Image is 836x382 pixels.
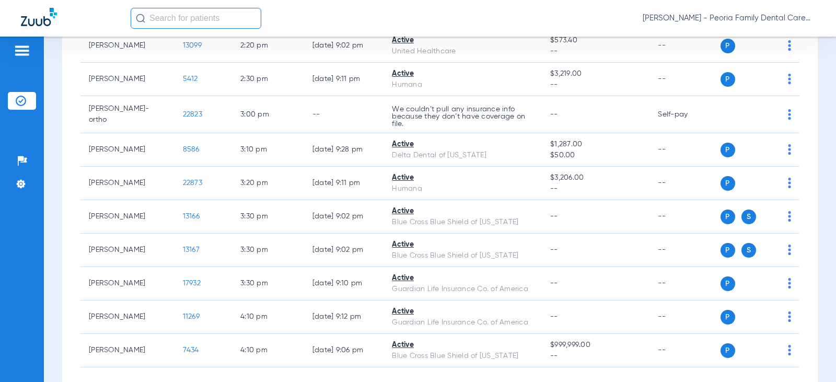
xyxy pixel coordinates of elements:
span: -- [550,246,558,253]
td: -- [304,96,384,133]
span: $1,287.00 [550,139,641,150]
span: P [721,343,735,358]
span: -- [550,351,641,362]
td: -- [649,300,720,334]
span: 5412 [183,75,198,83]
td: [DATE] 9:02 PM [304,29,384,63]
span: 8586 [183,146,200,153]
td: [DATE] 9:28 PM [304,133,384,167]
div: Active [392,35,533,46]
img: group-dot-blue.svg [788,40,791,51]
span: P [721,310,735,325]
td: 3:20 PM [232,167,304,200]
td: [DATE] 9:10 PM [304,267,384,300]
img: group-dot-blue.svg [788,345,791,355]
td: 2:20 PM [232,29,304,63]
img: Zuub Logo [21,8,57,26]
img: group-dot-blue.svg [788,178,791,188]
img: group-dot-blue.svg [788,245,791,255]
span: P [721,210,735,224]
div: Active [392,340,533,351]
td: [PERSON_NAME] [80,334,175,367]
span: P [721,176,735,191]
span: -- [550,111,558,118]
td: [PERSON_NAME] [80,167,175,200]
span: $3,206.00 [550,172,641,183]
div: Active [392,139,533,150]
img: group-dot-blue.svg [788,109,791,120]
td: -- [649,63,720,96]
span: P [721,72,735,87]
div: Active [392,68,533,79]
span: 13167 [183,246,200,253]
td: 4:10 PM [232,334,304,367]
p: We couldn’t pull any insurance info because they don’t have coverage on file. [392,106,533,128]
td: [PERSON_NAME] [80,300,175,334]
span: -- [550,280,558,287]
div: Active [392,306,533,317]
td: 3:30 PM [232,200,304,234]
td: 3:30 PM [232,234,304,267]
td: 4:10 PM [232,300,304,334]
span: 22873 [183,179,202,187]
span: 22823 [183,111,202,118]
span: -- [550,79,641,90]
span: $50.00 [550,150,641,161]
span: [PERSON_NAME] - Peoria Family Dental Care [643,13,815,24]
div: Active [392,206,533,217]
td: [PERSON_NAME] [80,133,175,167]
span: P [721,276,735,291]
td: 3:30 PM [232,267,304,300]
div: Humana [392,79,533,90]
td: 2:30 PM [232,63,304,96]
td: -- [649,267,720,300]
img: group-dot-blue.svg [788,74,791,84]
span: -- [550,183,641,194]
span: P [721,39,735,53]
td: Self-pay [649,96,720,133]
div: Delta Dental of [US_STATE] [392,150,533,161]
span: 11269 [183,313,200,320]
span: P [721,143,735,157]
span: 17932 [183,280,201,287]
td: -- [649,133,720,167]
td: -- [649,29,720,63]
span: $999,999.00 [550,340,641,351]
td: -- [649,200,720,234]
div: Humana [392,183,533,194]
td: 3:10 PM [232,133,304,167]
div: Guardian Life Insurance Co. of America [392,284,533,295]
td: -- [649,234,720,267]
td: [DATE] 9:02 PM [304,200,384,234]
div: Blue Cross Blue Shield of [US_STATE] [392,250,533,261]
img: Search Icon [136,14,145,23]
td: [PERSON_NAME] [80,234,175,267]
td: [PERSON_NAME]-ortho [80,96,175,133]
img: group-dot-blue.svg [788,278,791,288]
td: [PERSON_NAME] [80,200,175,234]
input: Search for patients [131,8,261,29]
span: -- [550,213,558,220]
div: Blue Cross Blue Shield of [US_STATE] [392,217,533,228]
img: group-dot-blue.svg [788,311,791,322]
img: group-dot-blue.svg [788,144,791,155]
span: 13166 [183,213,200,220]
td: [DATE] 9:11 PM [304,167,384,200]
td: -- [649,167,720,200]
span: 13099 [183,42,202,49]
span: -- [550,46,641,57]
td: [PERSON_NAME] [80,29,175,63]
td: [DATE] 9:12 PM [304,300,384,334]
td: 3:00 PM [232,96,304,133]
span: S [741,243,756,258]
td: [PERSON_NAME] [80,267,175,300]
span: P [721,243,735,258]
td: -- [649,334,720,367]
div: Blue Cross Blue Shield of [US_STATE] [392,351,533,362]
div: Active [392,239,533,250]
img: group-dot-blue.svg [788,211,791,222]
div: United Healthcare [392,46,533,57]
span: -- [550,313,558,320]
div: Active [392,273,533,284]
div: Active [392,172,533,183]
